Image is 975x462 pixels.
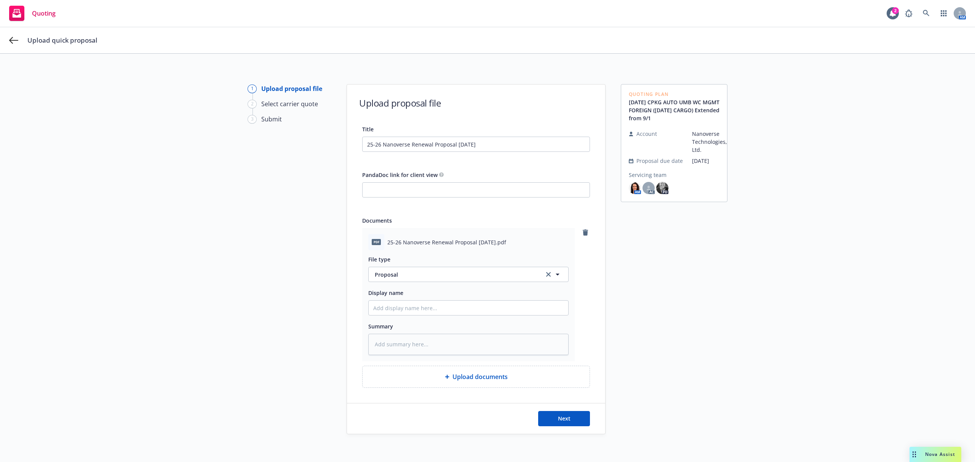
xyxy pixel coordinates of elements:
[362,217,392,224] span: Documents
[544,270,553,279] a: clear selection
[387,238,506,246] span: 25-26 Nanoverse Renewal Proposal [DATE].pdf
[925,451,955,457] span: Nova Assist
[629,182,641,194] span: photoAM
[248,84,257,93] div: 1
[636,157,683,165] span: Proposal due date
[248,100,257,108] div: 2
[892,7,899,14] div: 2
[629,171,727,179] span: Servicing team
[901,6,916,21] a: Report a Bug
[629,92,727,97] span: Quoting Plan
[6,3,59,24] a: Quoting
[919,6,934,21] a: Search
[909,447,961,462] button: Nova Assist
[643,182,655,194] span: AC
[656,182,668,194] img: photo
[369,301,568,315] input: Add display name here...
[368,323,393,330] span: Summary
[909,447,919,462] div: Drag to move
[692,130,727,154] span: Nanoverse Technologies, Ltd.
[636,130,657,138] span: Account
[362,366,590,388] div: Upload documents
[248,115,257,124] div: 3
[261,99,318,108] div: Select carrier quote
[261,115,282,124] div: Submit
[368,289,403,296] span: Display name
[375,271,535,279] span: Proposal
[261,84,322,93] div: Upload proposal file
[27,36,97,45] span: Upload quick proposal
[359,97,441,109] h1: Upload proposal file
[362,171,438,178] span: PandaDoc link for client view
[538,411,590,426] button: Next
[936,6,951,21] a: Switch app
[581,228,590,237] a: remove
[362,126,374,133] span: Title
[368,267,569,282] button: Proposalclear selection
[629,98,727,122] a: [DATE] CPKG AUTO UMB WC MGMT FOREIGN ([DATE] CARGO) Extended from 9/1
[372,239,381,245] span: pdf
[452,372,508,381] span: Upload documents
[368,256,390,263] span: File type
[558,415,571,422] span: Next
[32,10,56,16] span: Quoting
[692,157,727,165] span: [DATE]
[629,182,641,194] img: photo
[656,182,668,194] span: photoPD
